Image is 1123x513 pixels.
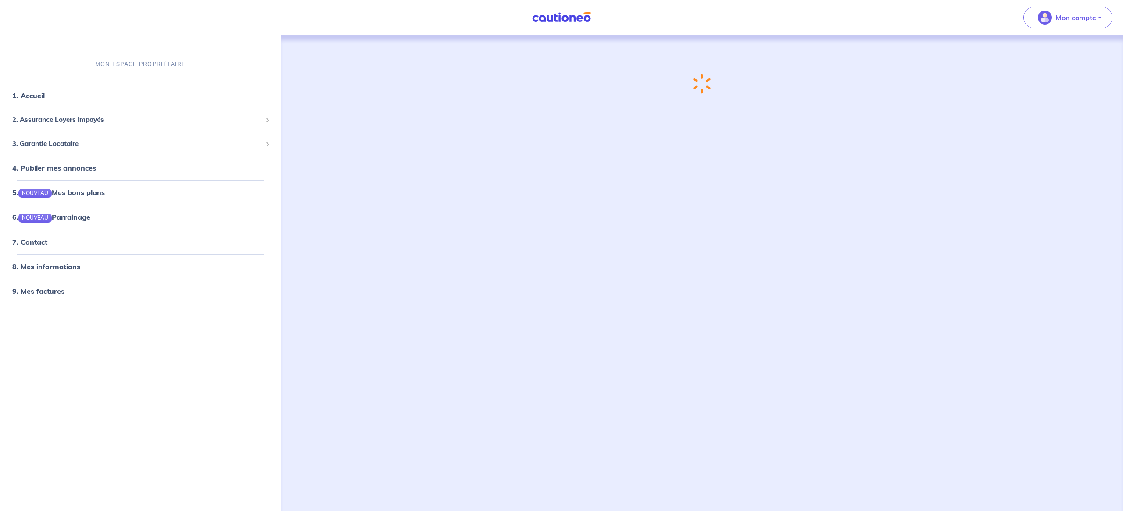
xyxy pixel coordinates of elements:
div: 9. Mes factures [4,282,277,300]
div: 1. Accueil [4,87,277,104]
div: 2. Assurance Loyers Impayés [4,111,277,128]
button: illu_account_valid_menu.svgMon compte [1023,7,1112,28]
div: 4. Publier mes annonces [4,159,277,177]
a: 6.NOUVEAUParrainage [12,213,90,221]
span: 3. Garantie Locataire [12,139,262,149]
img: Cautioneo [529,12,594,23]
div: 7. Contact [4,233,277,251]
span: 2. Assurance Loyers Impayés [12,115,262,125]
p: MON ESPACE PROPRIÉTAIRE [95,60,186,68]
a: 4. Publier mes annonces [12,164,96,172]
a: 5.NOUVEAUMes bons plans [12,188,105,197]
a: 8. Mes informations [12,262,80,271]
a: 7. Contact [12,238,47,246]
div: 3. Garantie Locataire [4,135,277,153]
div: 8. Mes informations [4,258,277,275]
a: 1. Accueil [12,91,45,100]
div: 5.NOUVEAUMes bons plans [4,184,277,201]
a: 9. Mes factures [12,287,64,296]
div: 6.NOUVEAUParrainage [4,208,277,226]
img: loading-spinner [689,71,715,97]
p: Mon compte [1055,12,1096,23]
img: illu_account_valid_menu.svg [1038,11,1052,25]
